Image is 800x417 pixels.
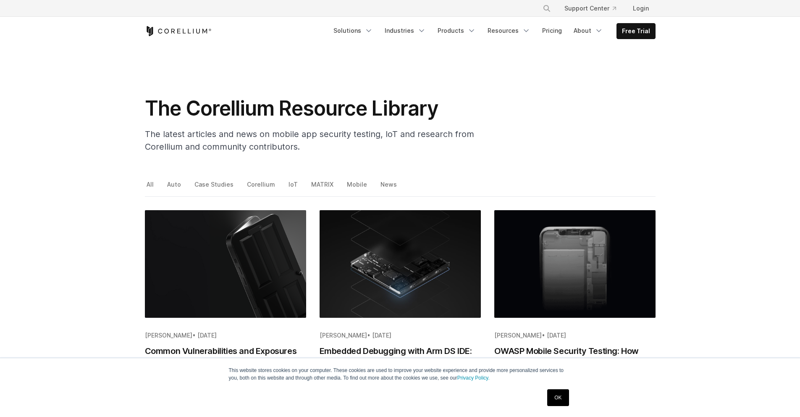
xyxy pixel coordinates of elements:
[372,332,391,339] span: [DATE]
[547,332,566,339] span: [DATE]
[494,345,656,383] h2: OWASP Mobile Security Testing: How Virtual Devices Catch What Top 10 Checks Miss
[345,179,370,196] a: Mobile
[245,179,278,196] a: Corellium
[328,23,378,38] a: Solutions
[145,332,192,339] span: [PERSON_NAME]
[320,210,481,318] img: Embedded Debugging with Arm DS IDE: Secure Tools & Techniques for App Developers
[483,23,535,38] a: Resources
[145,345,306,370] h2: Common Vulnerabilities and Exposures Examples in Mobile Application Testing
[537,23,567,38] a: Pricing
[145,129,474,152] span: The latest articles and news on mobile app security testing, IoT and research from Corellium and ...
[494,210,656,318] img: OWASP Mobile Security Testing: How Virtual Devices Catch What Top 10 Checks Miss
[494,331,656,340] div: •
[433,23,481,38] a: Products
[547,389,569,406] a: OK
[380,23,431,38] a: Industries
[145,179,157,196] a: All
[617,24,655,39] a: Free Trial
[558,1,623,16] a: Support Center
[145,96,481,121] h1: The Corellium Resource Library
[165,179,184,196] a: Auto
[328,23,656,39] div: Navigation Menu
[539,1,554,16] button: Search
[626,1,656,16] a: Login
[287,179,301,196] a: IoT
[320,345,481,383] h2: Embedded Debugging with Arm DS IDE: Secure Tools & Techniques for App Developers
[145,210,306,318] img: Common Vulnerabilities and Exposures Examples in Mobile Application Testing
[320,332,367,339] span: [PERSON_NAME]
[569,23,608,38] a: About
[229,367,572,382] p: This website stores cookies on your computer. These cookies are used to improve your website expe...
[310,179,336,196] a: MATRIX
[494,332,542,339] span: [PERSON_NAME]
[193,179,236,196] a: Case Studies
[197,332,217,339] span: [DATE]
[379,179,400,196] a: News
[320,331,481,340] div: •
[145,331,306,340] div: •
[532,1,656,16] div: Navigation Menu
[457,375,490,381] a: Privacy Policy.
[145,26,212,36] a: Corellium Home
